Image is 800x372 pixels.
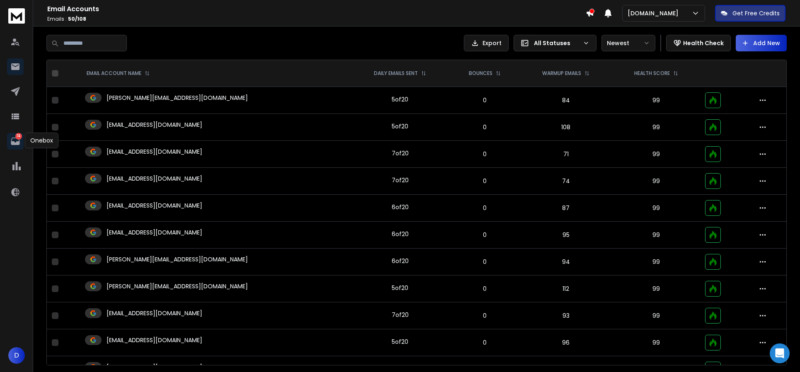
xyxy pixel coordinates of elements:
[47,4,586,14] h1: Email Accounts
[15,133,22,140] p: 74
[612,141,700,168] td: 99
[519,249,612,275] td: 94
[519,302,612,329] td: 93
[455,231,514,239] p: 0
[519,222,612,249] td: 95
[542,70,581,77] p: WARMUP EMAILS
[455,312,514,320] p: 0
[392,203,409,211] div: 6 of 20
[392,257,409,265] div: 6 of 20
[455,204,514,212] p: 0
[612,114,700,141] td: 99
[107,255,248,263] p: [PERSON_NAME][EMAIL_ADDRESS][DOMAIN_NAME]
[612,195,700,222] td: 99
[107,174,202,183] p: [EMAIL_ADDRESS][DOMAIN_NAME]
[612,302,700,329] td: 99
[612,249,700,275] td: 99
[8,347,25,364] button: D
[107,201,202,210] p: [EMAIL_ADDRESS][DOMAIN_NAME]
[374,70,418,77] p: DAILY EMAILS SENT
[601,35,655,51] button: Newest
[107,94,248,102] p: [PERSON_NAME][EMAIL_ADDRESS][DOMAIN_NAME]
[519,114,612,141] td: 108
[612,222,700,249] td: 99
[455,96,514,104] p: 0
[612,275,700,302] td: 99
[666,35,731,51] button: Health Check
[392,176,409,184] div: 7 of 20
[107,147,202,156] p: [EMAIL_ADDRESS][DOMAIN_NAME]
[392,95,408,104] div: 5 of 20
[107,228,202,237] p: [EMAIL_ADDRESS][DOMAIN_NAME]
[455,285,514,293] p: 0
[770,343,790,363] div: Open Intercom Messenger
[392,230,409,238] div: 6 of 20
[469,70,492,77] p: BOUNCES
[455,123,514,131] p: 0
[519,329,612,356] td: 96
[634,70,670,77] p: HEALTH SCORE
[455,258,514,266] p: 0
[107,309,202,317] p: [EMAIL_ADDRESS][DOMAIN_NAME]
[612,329,700,356] td: 99
[455,338,514,347] p: 0
[519,168,612,195] td: 74
[612,87,700,114] td: 99
[392,338,408,346] div: 5 of 20
[107,336,202,344] p: [EMAIL_ADDRESS][DOMAIN_NAME]
[392,284,408,292] div: 5 of 20
[107,282,248,290] p: [PERSON_NAME][EMAIL_ADDRESS][DOMAIN_NAME]
[455,150,514,158] p: 0
[519,141,612,168] td: 71
[519,195,612,222] td: 87
[392,311,409,319] div: 7 of 20
[628,9,682,17] p: [DOMAIN_NAME]
[519,275,612,302] td: 112
[534,39,579,47] p: All Statuses
[612,168,700,195] td: 99
[736,35,787,51] button: Add New
[732,9,780,17] p: Get Free Credits
[107,121,202,129] p: [EMAIL_ADDRESS][DOMAIN_NAME]
[25,133,58,148] div: Onebox
[68,15,86,22] span: 50 / 108
[715,5,785,22] button: Get Free Credits
[464,35,509,51] button: Export
[683,39,724,47] p: Health Check
[455,177,514,185] p: 0
[107,363,202,371] p: [EMAIL_ADDRESS][DOMAIN_NAME]
[519,87,612,114] td: 84
[47,16,586,22] p: Emails :
[87,70,150,77] div: EMAIL ACCOUNT NAME
[8,8,25,24] img: logo
[392,122,408,130] div: 5 of 20
[7,133,24,150] a: 74
[392,149,409,157] div: 7 of 20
